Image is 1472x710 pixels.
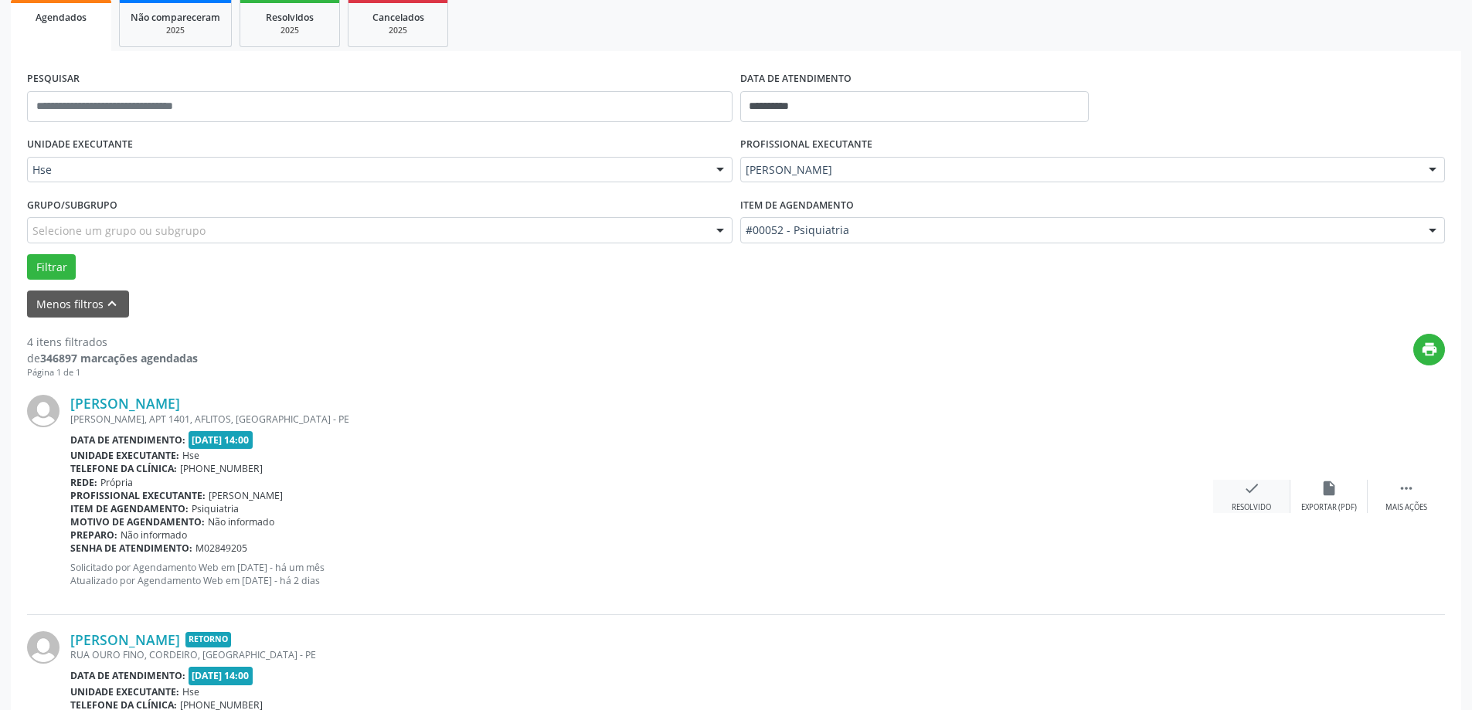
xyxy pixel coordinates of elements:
[27,133,133,157] label: UNIDADE EXECUTANTE
[27,350,198,366] div: de
[70,413,1213,426] div: [PERSON_NAME], APT 1401, AFLITOS, [GEOGRAPHIC_DATA] - PE
[208,515,274,528] span: Não informado
[746,162,1414,178] span: [PERSON_NAME]
[121,528,187,542] span: Não informado
[70,542,192,555] b: Senha de atendimento:
[209,489,283,502] span: [PERSON_NAME]
[27,631,59,664] img: img
[70,433,185,447] b: Data de atendimento:
[182,449,199,462] span: Hse
[1243,480,1260,497] i: check
[70,395,180,412] a: [PERSON_NAME]
[32,223,206,239] span: Selecione um grupo ou subgrupo
[1301,502,1357,513] div: Exportar (PDF)
[1413,334,1445,365] button: print
[70,669,185,682] b: Data de atendimento:
[27,67,80,91] label: PESQUISAR
[180,462,263,475] span: [PHONE_NUMBER]
[195,542,247,555] span: M02849205
[70,502,189,515] b: Item de agendamento:
[70,449,179,462] b: Unidade executante:
[1398,480,1415,497] i: 
[70,561,1213,587] p: Solicitado por Agendamento Web em [DATE] - há um mês Atualizado por Agendamento Web em [DATE] - h...
[40,351,198,365] strong: 346897 marcações agendadas
[1321,480,1338,497] i: insert_drive_file
[740,133,872,157] label: PROFISSIONAL EXECUTANTE
[70,462,177,475] b: Telefone da clínica:
[1421,341,1438,358] i: print
[70,515,205,528] b: Motivo de agendamento:
[27,290,129,318] button: Menos filtroskeyboard_arrow_up
[189,431,253,449] span: [DATE] 14:00
[251,25,328,36] div: 2025
[36,11,87,24] span: Agendados
[27,193,117,217] label: Grupo/Subgrupo
[70,685,179,698] b: Unidade executante:
[182,685,199,698] span: Hse
[70,476,97,489] b: Rede:
[27,254,76,280] button: Filtrar
[189,667,253,685] span: [DATE] 14:00
[27,366,198,379] div: Página 1 de 1
[266,11,314,24] span: Resolvidos
[70,648,1213,661] div: RUA OURO FINO, CORDEIRO, [GEOGRAPHIC_DATA] - PE
[27,395,59,427] img: img
[1232,502,1271,513] div: Resolvido
[70,528,117,542] b: Preparo:
[740,67,852,91] label: DATA DE ATENDIMENTO
[32,162,701,178] span: Hse
[746,223,1414,238] span: #00052 - Psiquiatria
[27,334,198,350] div: 4 itens filtrados
[192,502,239,515] span: Psiquiatria
[185,632,231,648] span: Retorno
[131,25,220,36] div: 2025
[100,476,133,489] span: Própria
[104,295,121,312] i: keyboard_arrow_up
[70,631,180,648] a: [PERSON_NAME]
[1385,502,1427,513] div: Mais ações
[740,193,854,217] label: Item de agendamento
[70,489,206,502] b: Profissional executante:
[359,25,437,36] div: 2025
[131,11,220,24] span: Não compareceram
[372,11,424,24] span: Cancelados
